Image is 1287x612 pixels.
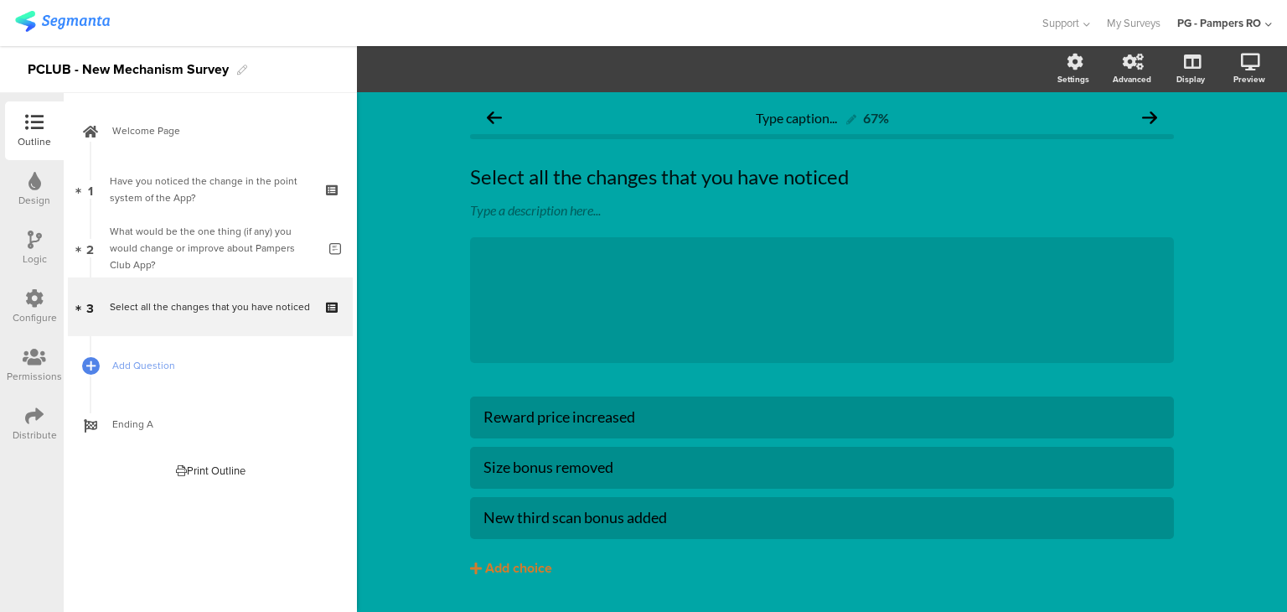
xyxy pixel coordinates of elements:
[483,508,1160,527] div: New third scan bonus added
[18,193,50,208] div: Design
[470,547,1174,589] button: Add choice
[23,252,47,267] div: Logic
[68,219,353,277] a: 2 What would be the one thing (if any) you would change or improve about Pampers Club App?
[1233,73,1265,86] div: Preview
[1057,73,1089,86] div: Settings
[68,160,353,219] a: 1 Have you noticed the change in the point system of the App?
[13,310,57,325] div: Configure
[863,110,889,126] div: 67%
[13,428,57,443] div: Distribute
[68,395,353,454] a: Ending A
[485,560,552,578] div: Add choice
[756,110,837,126] span: Type caption...
[68,277,353,336] a: 3 Select all the changes that you have noticed
[88,180,93,199] span: 1
[15,11,110,32] img: segmanta logo
[112,357,327,374] span: Add Question
[28,56,229,83] div: PCLUB - New Mechanism Survey
[7,369,62,384] div: Permissions
[112,122,327,139] span: Welcome Page
[1176,73,1205,86] div: Display
[110,173,310,206] div: Have you noticed the change in the point system of the App?
[110,223,317,273] div: What would be the one thing (if any) you would change or improve about Pampers Club App?
[1177,15,1261,31] div: PG - Pampers RO
[18,134,51,149] div: Outline
[1042,15,1079,31] span: Support
[112,416,327,433] span: Ending A
[86,298,94,316] span: 3
[470,202,1174,218] div: Type a description here...
[483,407,1160,427] div: Reward price increased
[176,463,246,479] div: Print Outline
[1113,73,1151,86] div: Advanced
[110,298,310,315] div: Select all the changes that you have noticed
[483,458,1160,477] div: Size bonus removed
[86,239,94,257] span: 2
[68,101,353,160] a: Welcome Page
[470,164,1174,189] p: Select all the changes that you have noticed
